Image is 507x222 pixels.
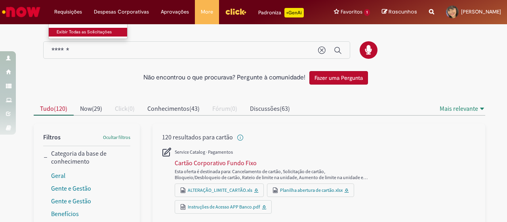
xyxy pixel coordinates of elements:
[341,8,362,16] span: Favoritos
[389,8,417,15] span: Rascunhos
[364,9,370,16] span: 1
[461,8,501,15] span: [PERSON_NAME]
[143,74,305,81] h2: Não encontrou o que procurava? Pergunte à comunidade!
[161,8,189,16] span: Aprovações
[225,6,246,17] img: click_logo_yellow_360x200.png
[48,24,128,39] ul: Requisições
[284,8,304,17] p: +GenAi
[258,8,304,17] div: Padroniza
[201,8,213,16] span: More
[382,8,417,16] a: Rascunhos
[49,28,136,37] a: Exibir Todas as Solicitações
[54,8,82,16] span: Requisições
[1,4,42,20] img: ServiceNow
[309,71,368,85] button: Fazer uma Pergunta
[94,8,149,16] span: Despesas Corporativas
